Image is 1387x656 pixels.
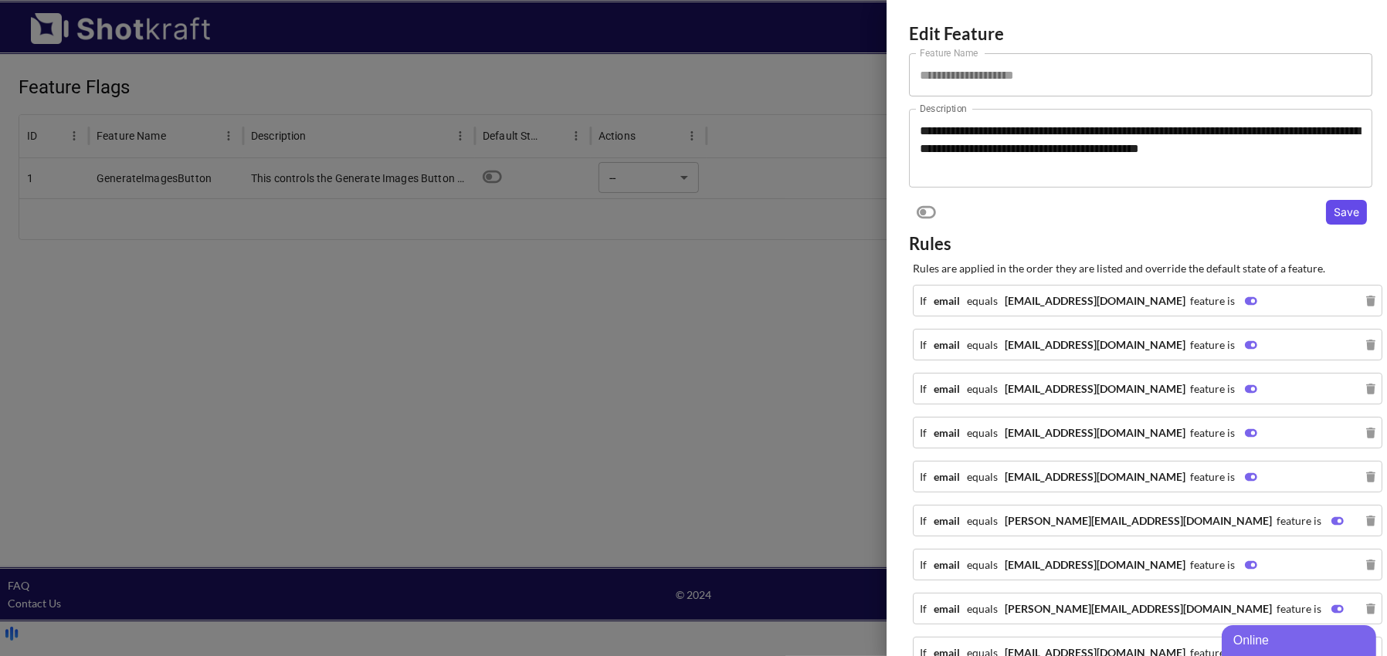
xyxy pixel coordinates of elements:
[1005,558,1185,571] strong: [EMAIL_ADDRESS][DOMAIN_NAME]
[934,382,960,395] strong: email
[934,558,960,571] strong: email
[920,512,1344,529] div: If equals feature is
[934,602,960,615] strong: email
[1005,338,1185,351] strong: [EMAIL_ADDRESS][DOMAIN_NAME]
[1222,622,1379,656] iframe: chat widget
[920,468,1257,485] div: If equals feature is
[920,102,967,115] label: Description
[920,46,978,59] label: Feature Name
[920,336,1257,353] div: If equals feature is
[1005,602,1272,615] strong: [PERSON_NAME][EMAIL_ADDRESS][DOMAIN_NAME]
[1005,470,1185,483] strong: [EMAIL_ADDRESS][DOMAIN_NAME]
[920,556,1257,573] div: If equals feature is
[934,338,960,351] strong: email
[920,600,1344,617] div: If equals feature is
[1005,426,1185,439] strong: [EMAIL_ADDRESS][DOMAIN_NAME]
[1005,514,1272,527] strong: [PERSON_NAME][EMAIL_ADDRESS][DOMAIN_NAME]
[934,426,960,439] strong: email
[1005,382,1185,395] strong: [EMAIL_ADDRESS][DOMAIN_NAME]
[1005,294,1185,307] strong: [EMAIL_ADDRESS][DOMAIN_NAME]
[934,294,960,307] strong: email
[909,232,951,255] div: Rules
[920,424,1257,441] div: If equals feature is
[905,19,1376,49] div: Edit Feature
[934,514,960,527] strong: email
[909,255,1372,281] div: Rules are applied in the order they are listed and override the default state of a feature.
[934,470,960,483] strong: email
[1326,200,1367,225] button: Save
[920,292,1257,309] div: If equals feature is
[920,380,1257,397] div: If equals feature is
